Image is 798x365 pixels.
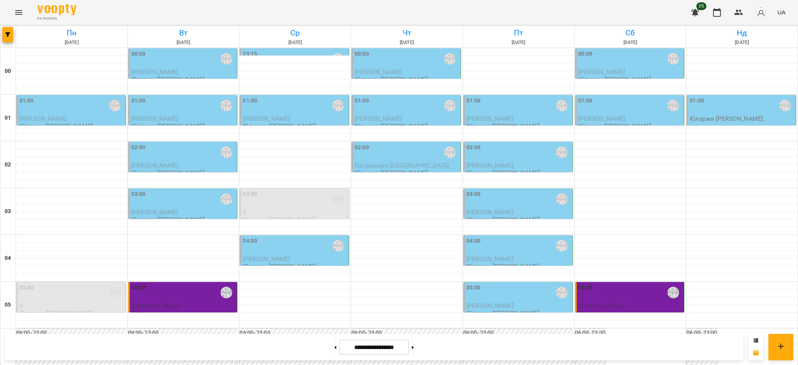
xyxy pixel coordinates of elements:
h6: 04 [5,254,11,263]
p: Юларжи [PERSON_NAME] [690,115,763,122]
span: 25 [696,2,706,10]
label: 01:00 [578,97,593,105]
h6: 05 [5,301,11,309]
div: Юларжи Валентина [667,287,679,298]
span: [PERSON_NAME] [355,68,402,76]
span: [PERSON_NAME] [131,68,178,76]
p: Юларжи [PERSON_NAME] [578,76,651,83]
p: Юларжи [PERSON_NAME] [466,123,540,129]
div: Юларжи Валентина [332,100,344,111]
label: 04:00 [466,237,481,245]
h6: 03 [5,207,11,216]
div: Юларжи Валентина [221,53,232,65]
h6: Вт [129,27,238,39]
span: [PERSON_NAME] [19,115,67,122]
p: Юларжи [PERSON_NAME] [131,216,205,223]
p: Бронь [131,310,150,316]
h6: 01 [5,114,11,122]
p: Юларжи [PERSON_NAME] [243,263,316,270]
span: [PERSON_NAME] [578,115,625,122]
div: Юларжи Валентина [556,146,568,158]
label: 01:00 [466,97,481,105]
button: Menu [9,3,28,22]
label: 05:00 [578,284,593,292]
div: Юларжи Валентина [556,100,568,111]
h6: [DATE] [687,39,796,46]
span: [PERSON_NAME] [243,255,290,263]
label: 03:00 [131,190,146,199]
p: Юларжи [PERSON_NAME] [466,216,540,223]
label: 04:00 [243,237,257,245]
label: 00:00 [355,50,369,58]
div: Юларжи Валентина [667,53,679,65]
div: Юларжи Валентина [667,100,679,111]
label: 02:00 [355,143,369,152]
p: Юларжи [PERSON_NAME] [466,263,540,270]
h6: Пт [464,27,573,39]
img: avatar_s.png [756,7,766,18]
h6: Чт [352,27,461,39]
label: 01:00 [131,97,146,105]
div: Юларжи Валентина [332,193,344,205]
div: Юларжи Валентина [109,100,121,111]
p: Бронь [578,310,597,316]
span: Штемпель Марк [578,302,626,309]
label: 02:00 [466,143,481,152]
p: 0 [19,302,124,309]
span: [PERSON_NAME] [578,68,625,76]
label: 03:00 [466,190,481,199]
label: 03:00 [243,190,257,199]
h6: 02 [5,160,11,169]
span: [PERSON_NAME] [466,255,514,263]
label: 00:00 [131,50,146,58]
div: Юларжи Валентина [332,240,344,252]
label: 00:00 [578,50,593,58]
label: 05:00 [466,284,481,292]
span: [PERSON_NAME] [466,302,514,309]
p: Юларжи [PERSON_NAME] [131,169,205,176]
h6: [DATE] [240,39,350,46]
p: Юларжи [PERSON_NAME] [131,76,205,83]
p: Юларжи [PERSON_NAME] [578,123,651,129]
span: [PERSON_NAME] [355,115,402,122]
label: 01:00 [243,97,257,105]
div: Юларжи Валентина [779,100,791,111]
span: [PERSON_NAME] [131,162,178,169]
label: 05:00 [19,284,34,292]
p: Юларжи [PERSON_NAME] [355,76,428,83]
label: 02:00 [131,143,146,152]
p: Юларжи [PERSON_NAME] [466,310,540,316]
h6: [DATE] [17,39,126,46]
p: Юларжи [PERSON_NAME] [355,169,428,176]
span: [PERSON_NAME] [466,162,514,169]
span: UA [777,8,786,16]
h6: [DATE] [464,39,573,46]
p: Юларжи [PERSON_NAME] [19,310,93,316]
h6: Пн [17,27,126,39]
span: For Business [37,16,76,21]
div: Юларжи Валентина [221,100,232,111]
span: [PERSON_NAME] [466,115,514,122]
span: Штемпель Марк [131,302,179,309]
div: Юларжи Валентина [556,287,568,298]
h6: [DATE] [352,39,461,46]
h6: [DATE] [576,39,685,46]
label: 05:00 [131,284,146,292]
div: Юларжи Валентина [556,193,568,205]
div: Юларжи Валентина [444,100,456,111]
div: Юларжи Валентина [332,53,344,65]
p: Юларжи [PERSON_NAME] [131,123,205,129]
div: Юларжи Валентина [221,146,232,158]
p: Юларжи [PERSON_NAME] [19,123,93,129]
div: Юларжи Валентина [221,287,232,298]
div: Юларжи Валентина [444,146,456,158]
p: Юларжи [PERSON_NAME] [355,123,428,129]
button: UA [774,5,789,19]
label: 23:15 [243,50,257,58]
label: 01:00 [355,97,369,105]
label: 01:00 [19,97,34,105]
p: Юларжи [PERSON_NAME] [243,123,316,129]
p: Юларжи [PERSON_NAME] [466,169,540,176]
span: [PERSON_NAME] [131,115,178,122]
h6: Нд [687,27,796,39]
